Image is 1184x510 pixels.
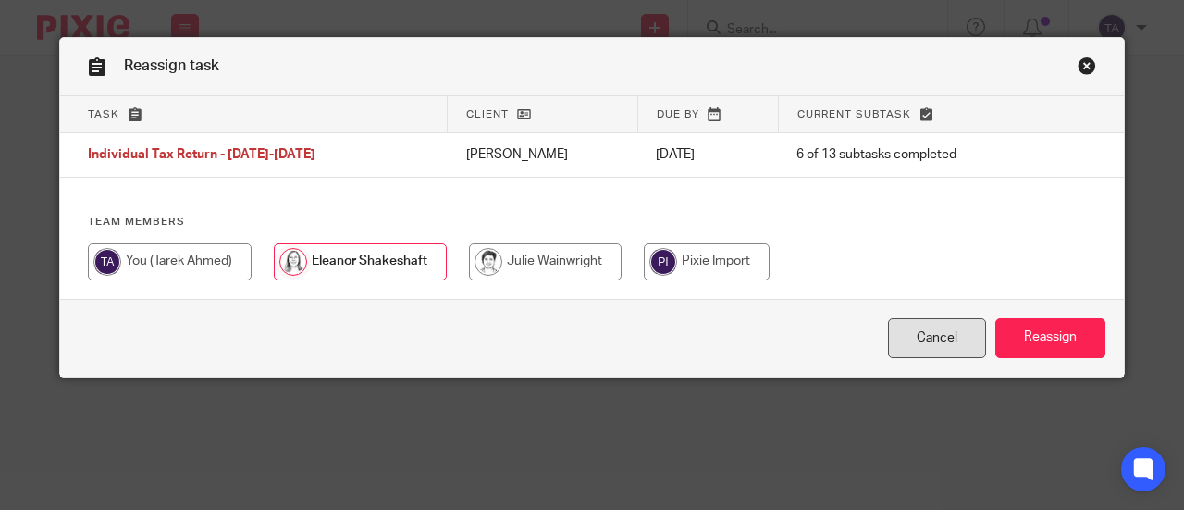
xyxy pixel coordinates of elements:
p: [DATE] [656,145,759,164]
span: Reassign task [124,58,219,73]
td: 6 of 13 subtasks completed [778,133,1048,178]
span: Due by [657,109,699,119]
span: Task [88,109,119,119]
h4: Team members [88,215,1096,230]
span: Individual Tax Return - [DATE]-[DATE] [88,149,315,162]
a: Close this dialog window [888,318,986,358]
a: Close this dialog window [1078,56,1096,81]
span: Current subtask [797,109,911,119]
p: [PERSON_NAME] [466,145,619,164]
input: Reassign [995,318,1105,358]
span: Client [466,109,509,119]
